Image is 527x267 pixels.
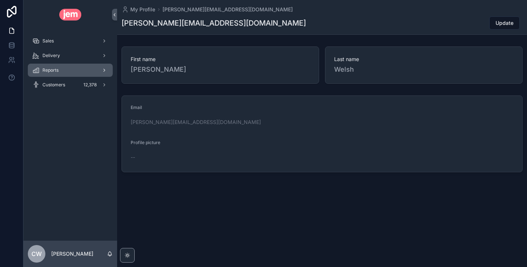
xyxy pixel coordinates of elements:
[131,154,135,161] span: --
[122,18,306,28] h1: [PERSON_NAME][EMAIL_ADDRESS][DOMAIN_NAME]
[42,38,54,44] span: Sales
[131,56,310,63] span: First name
[496,19,513,27] span: Update
[31,249,42,258] span: CW
[131,140,160,145] span: Profile picture
[28,34,113,48] a: Sales
[334,56,513,63] span: Last name
[131,119,261,126] a: [PERSON_NAME][EMAIL_ADDRESS][DOMAIN_NAME]
[131,64,310,75] span: [PERSON_NAME]
[131,105,142,110] span: Email
[130,6,155,13] span: My Profile
[162,6,293,13] a: [PERSON_NAME][EMAIL_ADDRESS][DOMAIN_NAME]
[42,53,60,59] span: Delivery
[42,67,59,73] span: Reports
[42,82,65,88] span: Customers
[23,29,117,101] div: scrollable content
[28,49,113,62] a: Delivery
[51,250,93,257] p: [PERSON_NAME]
[28,78,113,91] a: Customers12,378
[28,64,113,77] a: Reports
[334,64,513,75] span: Welsh
[59,9,82,20] img: App logo
[122,6,155,13] a: My Profile
[489,16,520,30] button: Update
[81,80,99,89] div: 12,378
